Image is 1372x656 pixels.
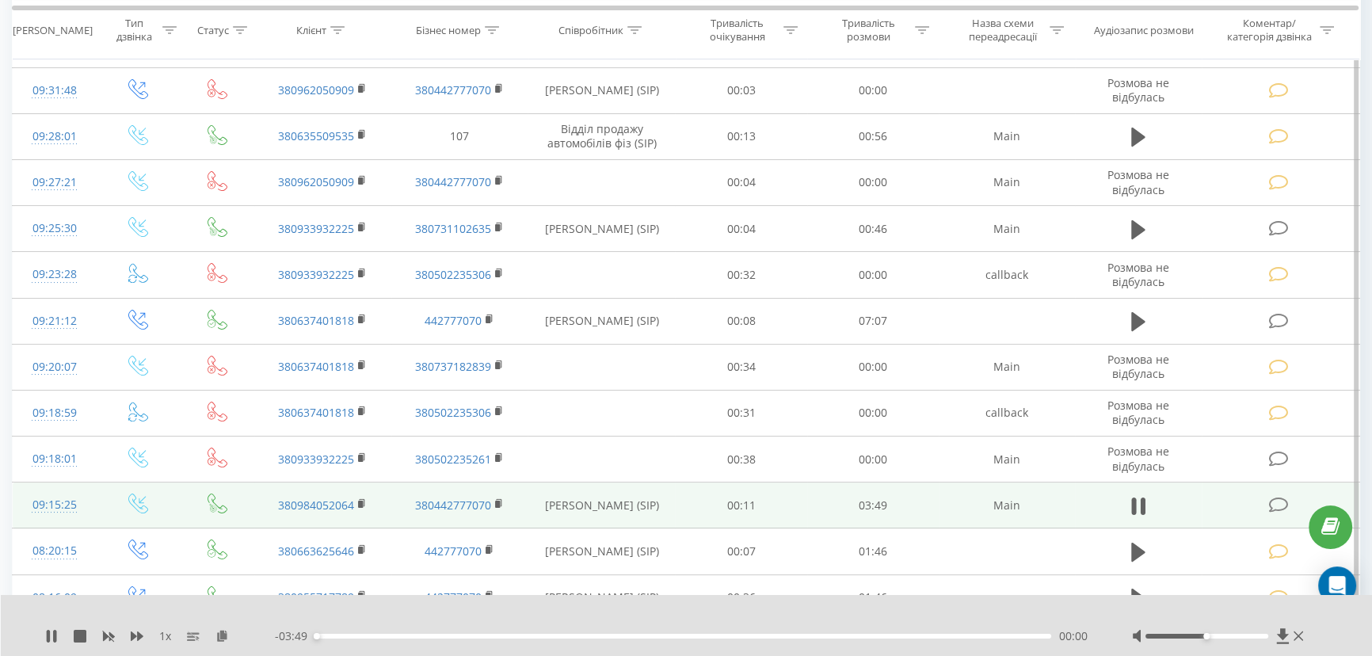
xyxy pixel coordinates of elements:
a: 380637401818 [278,313,354,328]
a: 442777070 [425,313,482,328]
td: 107 [391,113,528,159]
td: 00:04 [675,206,806,252]
td: Main [939,206,1076,252]
td: 00:46 [807,206,939,252]
a: 380502235261 [415,452,491,467]
a: 380637401818 [278,405,354,420]
td: 00:38 [675,437,806,482]
td: 00:00 [807,390,939,436]
td: 00:04 [675,159,806,205]
td: 00:00 [807,159,939,205]
td: 00:13 [675,113,806,159]
td: 00:08 [675,298,806,344]
td: Main [939,482,1076,528]
a: 380933932225 [278,221,354,236]
div: Клієнт [296,23,326,36]
td: callback [939,390,1076,436]
td: 00:00 [807,67,939,113]
td: Main [939,113,1076,159]
a: 380502235306 [415,405,491,420]
span: Розмова не відбулась [1107,398,1169,427]
a: 380442777070 [415,174,491,189]
a: 380962050909 [278,82,354,97]
div: Назва схеми переадресації [961,17,1046,44]
td: callback [939,252,1076,298]
a: 380955717789 [278,589,354,605]
span: 1 x [159,628,171,644]
td: [PERSON_NAME] (SIP) [528,574,675,620]
td: Main [939,159,1076,205]
td: Відділ продажу автомобілів фіз (SIP) [528,113,675,159]
td: Main [939,344,1076,390]
span: 00:00 [1059,628,1088,644]
a: 442777070 [425,589,482,605]
td: 07:07 [807,298,939,344]
span: Розмова не відбулась [1107,167,1169,196]
div: Коментар/категорія дзвінка [1223,17,1316,44]
div: 09:18:59 [29,398,81,429]
span: - 03:49 [275,628,315,644]
a: 380502235306 [415,267,491,282]
a: 380442777070 [415,498,491,513]
div: 09:23:28 [29,259,81,290]
div: 09:28:01 [29,121,81,152]
td: 01:46 [807,574,939,620]
div: Бізнес номер [416,23,481,36]
td: [PERSON_NAME] (SIP) [528,298,675,344]
a: 442777070 [425,543,482,559]
a: 380442777070 [415,82,491,97]
a: 380933932225 [278,452,354,467]
div: 09:20:07 [29,352,81,383]
a: 380962050909 [278,174,354,189]
div: 09:18:01 [29,444,81,475]
a: 380984052064 [278,498,354,513]
div: 09:27:21 [29,167,81,198]
a: 380731102635 [415,221,491,236]
div: Статус [197,23,229,36]
div: Тип дзвінка [111,17,158,44]
div: Accessibility label [314,633,320,639]
div: 09:15:25 [29,490,81,521]
div: Тривалість очікування [695,17,779,44]
td: 00:56 [807,113,939,159]
a: 380663625646 [278,543,354,559]
span: Розмова не відбулась [1107,75,1169,105]
div: Accessibility label [1203,633,1210,639]
a: 380933932225 [278,267,354,282]
td: 00:32 [675,252,806,298]
div: [PERSON_NAME] [13,23,93,36]
div: Open Intercom Messenger [1318,566,1356,605]
span: Розмова не відбулась [1107,260,1169,289]
div: Аудіозапис розмови [1094,23,1194,36]
td: 00:00 [807,252,939,298]
div: 09:21:12 [29,306,81,337]
td: 00:31 [675,390,806,436]
td: [PERSON_NAME] (SIP) [528,206,675,252]
a: 380637401818 [278,359,354,374]
span: Розмова не відбулась [1107,352,1169,381]
span: Розмова не відбулась [1107,444,1169,473]
td: 00:00 [807,344,939,390]
td: 01:46 [807,528,939,574]
td: 00:11 [675,482,806,528]
td: 00:03 [675,67,806,113]
td: 03:49 [807,482,939,528]
td: 00:34 [675,344,806,390]
td: 00:36 [675,574,806,620]
div: 09:31:48 [29,75,81,106]
a: 380635509535 [278,128,354,143]
a: 380737182839 [415,359,491,374]
td: Main [939,437,1076,482]
div: 08:16:09 [29,582,81,613]
td: [PERSON_NAME] (SIP) [528,67,675,113]
td: 00:00 [807,437,939,482]
td: [PERSON_NAME] (SIP) [528,528,675,574]
td: [PERSON_NAME] (SIP) [528,482,675,528]
div: 08:20:15 [29,536,81,566]
div: Тривалість розмови [826,17,911,44]
div: Співробітник [558,23,623,36]
td: 00:07 [675,528,806,574]
div: 09:25:30 [29,213,81,244]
